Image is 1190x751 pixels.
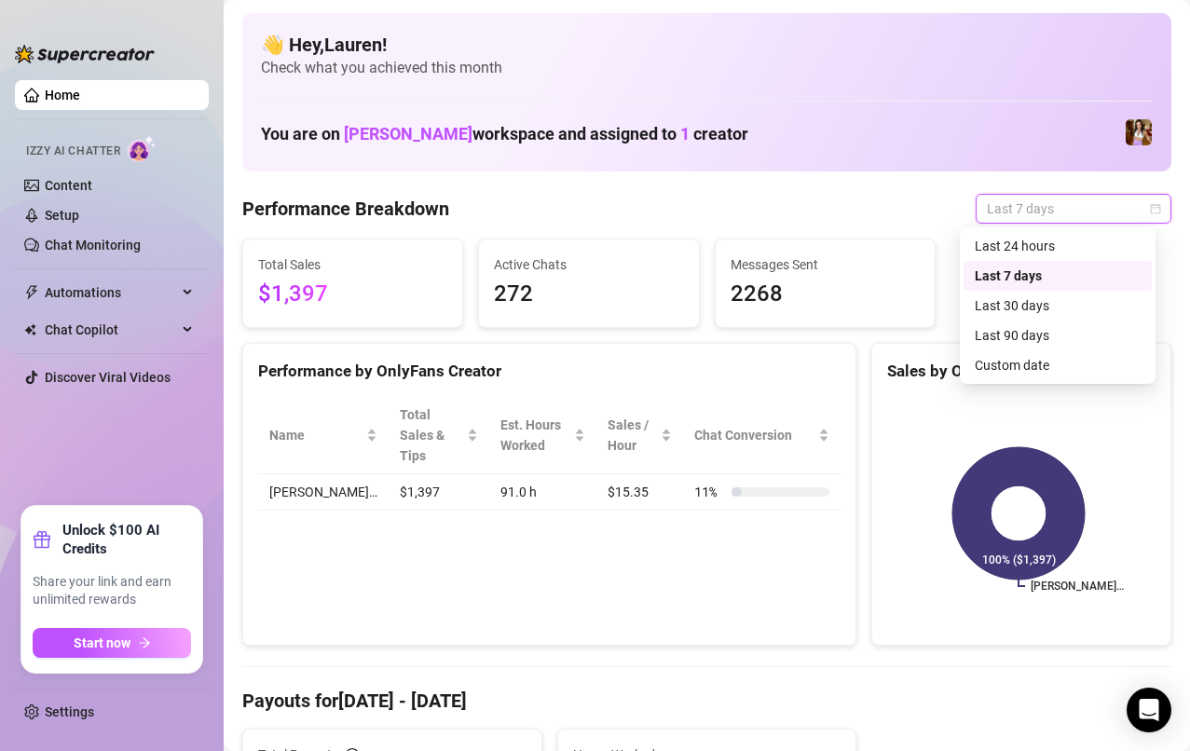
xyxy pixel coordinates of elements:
div: Open Intercom Messenger [1127,688,1171,732]
h4: Performance Breakdown [242,196,449,222]
strong: Unlock $100 AI Credits [62,521,191,558]
span: Active Chats [494,254,683,275]
div: Est. Hours Worked [500,415,570,456]
th: Chat Conversion [683,397,841,474]
span: 1 [680,124,690,143]
span: calendar [1150,203,1161,214]
td: $15.35 [596,474,683,511]
a: Content [45,178,92,193]
span: 11 % [694,482,724,502]
div: Last 30 days [964,291,1152,321]
span: Sales / Hour [608,415,657,456]
span: 272 [494,277,683,312]
span: arrow-right [138,636,151,649]
span: 2268 [731,277,920,312]
h4: Payouts for [DATE] - [DATE] [242,688,1171,714]
span: Name [269,425,362,445]
img: logo-BBDzfeDw.svg [15,45,155,63]
span: Share your link and earn unlimited rewards [33,573,191,609]
img: Chat Copilot [24,323,36,336]
text: [PERSON_NAME]… [1031,580,1124,593]
span: Automations [45,278,177,307]
a: Home [45,88,80,102]
button: Start nowarrow-right [33,628,191,658]
div: Last 7 days [964,261,1152,291]
span: $1,397 [258,277,447,312]
div: Sales by OnlyFans Creator [887,359,1156,384]
span: Total Sales & Tips [400,404,463,466]
th: Name [258,397,389,474]
td: 91.0 h [489,474,596,511]
span: Chat Conversion [694,425,814,445]
th: Sales / Hour [596,397,683,474]
span: Start now [74,635,130,650]
a: Settings [45,704,94,719]
a: Discover Viral Videos [45,370,171,385]
a: Setup [45,208,79,223]
td: [PERSON_NAME]… [258,474,389,511]
span: [PERSON_NAME] [344,124,472,143]
span: Check what you achieved this month [261,58,1153,78]
th: Total Sales & Tips [389,397,489,474]
h4: 👋 Hey, Lauren ! [261,32,1153,58]
div: Custom date [964,350,1152,380]
span: Last 7 days [987,195,1160,223]
span: Total Sales [258,254,447,275]
span: gift [33,530,51,549]
div: Performance by OnlyFans Creator [258,359,841,384]
div: Custom date [975,355,1141,375]
img: Elena [1126,119,1152,145]
h1: You are on workspace and assigned to creator [261,124,748,144]
span: Chat Copilot [45,315,177,345]
img: AI Chatter [128,135,157,162]
div: Last 24 hours [964,231,1152,261]
a: Chat Monitoring [45,238,141,253]
span: Messages Sent [731,254,920,275]
div: Last 30 days [975,295,1141,316]
div: Last 90 days [964,321,1152,350]
span: thunderbolt [24,285,39,300]
div: Last 7 days [975,266,1141,286]
div: Last 24 hours [975,236,1141,256]
div: Last 90 days [975,325,1141,346]
span: Izzy AI Chatter [26,143,120,160]
td: $1,397 [389,474,489,511]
